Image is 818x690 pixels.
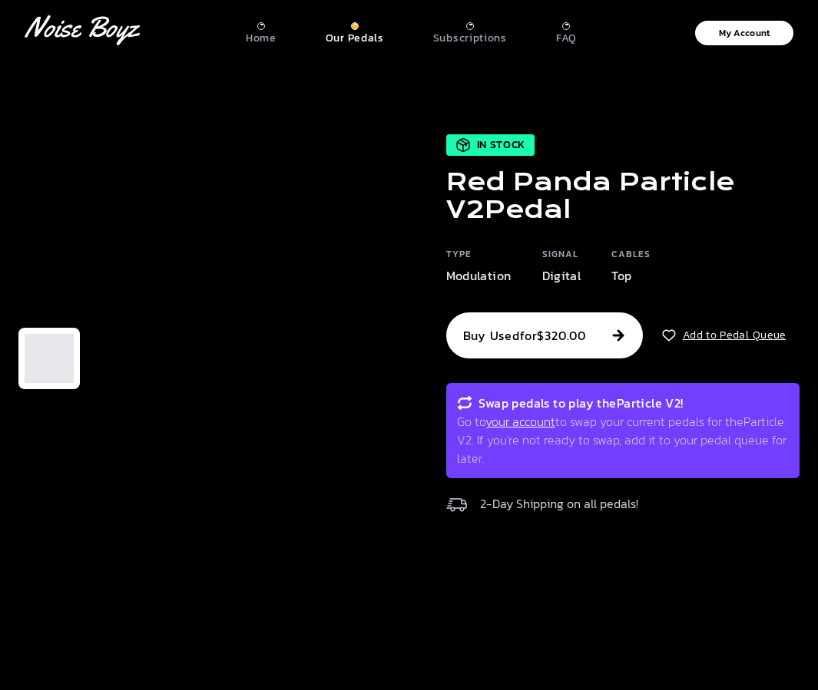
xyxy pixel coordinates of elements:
[326,31,384,45] p: Our Pedals
[695,21,793,45] button: My Account
[246,16,277,45] a: Home
[719,28,770,38] p: My Account
[661,328,787,343] button: Add to Pedal Queue
[25,334,74,383] img: Thumbnail Red Panda Particle V2
[542,266,581,285] p: Digital
[446,168,800,223] h1: Red Panda Particle V2 Pedal
[611,248,651,266] h6: Cables
[479,394,684,412] h6: Swap pedals to play the Particle V2 !
[446,266,512,285] p: Modulation
[556,16,577,45] a: FAQ
[480,494,638,513] p: 2-Day Shipping on all pedals!
[433,31,507,45] p: Subscriptions
[326,16,384,45] a: Our Pedals
[542,248,581,266] h6: Signal
[246,31,277,45] p: Home
[446,248,512,266] h6: Type
[457,412,790,467] p: Go to to swap your current pedals for the Particle V2 . If you're not ready to swap, add it to yo...
[556,31,577,45] p: FAQ
[433,16,507,45] a: Subscriptions
[485,412,555,431] a: your account
[611,266,651,285] p: Top
[446,134,535,156] div: In Stock
[446,312,643,358] button: Buy Usedfor$320.00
